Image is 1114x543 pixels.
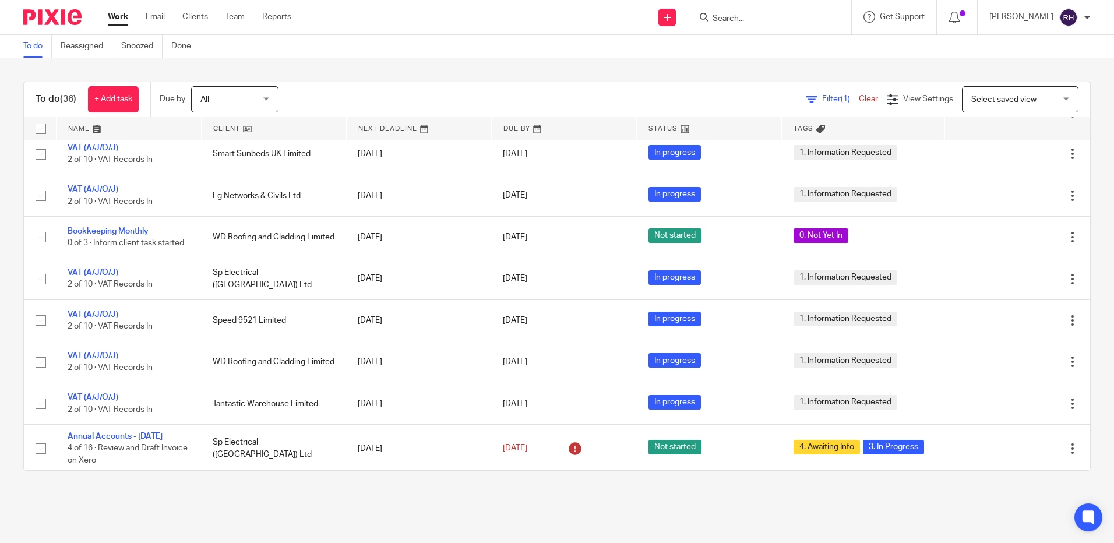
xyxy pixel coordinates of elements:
span: [DATE] [503,233,527,241]
span: [DATE] [503,400,527,408]
span: Tags [794,125,813,132]
span: 2 of 10 · VAT Records In [68,364,153,372]
span: 4 of 16 · Review and Draft Invoice on Xero [68,445,188,465]
span: 2 of 10 · VAT Records In [68,281,153,289]
span: 2 of 10 · VAT Records In [68,322,153,330]
a: Snoozed [121,35,163,58]
td: Lg Networks & Civils Ltd [201,175,346,216]
span: 2 of 10 · VAT Records In [68,156,153,164]
span: 0. Not Yet In [794,228,848,243]
span: 1. Information Requested [794,270,897,285]
p: Due by [160,93,185,105]
span: Select saved view [971,96,1037,104]
a: + Add task [88,86,139,112]
td: [DATE] [346,341,491,383]
td: Sp Electrical ([GEOGRAPHIC_DATA]) Ltd [201,425,346,473]
span: All [200,96,209,104]
p: [PERSON_NAME] [989,11,1053,23]
td: Sp Electrical ([GEOGRAPHIC_DATA]) Ltd [201,258,346,299]
span: [DATE] [503,316,527,325]
td: [DATE] [346,425,491,473]
span: Get Support [880,13,925,21]
a: Clear [859,95,878,103]
span: 1. Information Requested [794,145,897,160]
a: VAT (A/J/O/J) [68,352,118,360]
span: In progress [648,312,701,326]
span: 1. Information Requested [794,312,897,326]
img: svg%3E [1059,8,1078,27]
span: [DATE] [503,150,527,158]
span: Not started [648,440,701,454]
a: Reports [262,11,291,23]
span: 1. Information Requested [794,353,897,368]
td: [DATE] [346,216,491,258]
td: WD Roofing and Cladding Limited [201,216,346,258]
a: VAT (A/J/O/J) [68,393,118,401]
span: In progress [648,145,701,160]
a: Done [171,35,200,58]
span: 4. Awaiting Info [794,440,860,454]
span: Filter [822,95,859,103]
span: (36) [60,94,76,104]
span: 0 of 3 · Inform client task started [68,239,184,247]
td: [DATE] [346,133,491,175]
span: 1. Information Requested [794,395,897,410]
a: To do [23,35,52,58]
a: Reassigned [61,35,112,58]
a: Bookkeeping Monthly [68,227,149,235]
a: Email [146,11,165,23]
span: 3. In Progress [863,440,924,454]
span: 2 of 10 · VAT Records In [68,406,153,414]
td: Smart Sunbeds UK Limited [201,133,346,175]
span: 2 of 10 · VAT Records In [68,198,153,206]
span: [DATE] [503,274,527,283]
td: [DATE] [346,258,491,299]
input: Search [711,14,816,24]
a: Clients [182,11,208,23]
span: Not started [648,228,701,243]
span: 1. Information Requested [794,187,897,202]
span: In progress [648,270,701,285]
img: Pixie [23,9,82,25]
span: (1) [841,95,850,103]
span: In progress [648,187,701,202]
td: Speed 9521 Limited [201,299,346,341]
td: [DATE] [346,383,491,424]
span: In progress [648,353,701,368]
a: VAT (A/J/O/J) [68,144,118,152]
td: [DATE] [346,175,491,216]
a: VAT (A/J/O/J) [68,185,118,193]
span: [DATE] [503,358,527,366]
a: VAT (A/J/O/J) [68,269,118,277]
a: Annual Accounts - [DATE] [68,432,163,440]
h1: To do [36,93,76,105]
a: Work [108,11,128,23]
td: WD Roofing and Cladding Limited [201,341,346,383]
span: View Settings [903,95,953,103]
a: VAT (A/J/O/J) [68,311,118,319]
td: Tantastic Warehouse Limited [201,383,346,424]
span: [DATE] [503,192,527,200]
span: In progress [648,395,701,410]
span: [DATE] [503,445,527,453]
a: Team [225,11,245,23]
td: [DATE] [346,299,491,341]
